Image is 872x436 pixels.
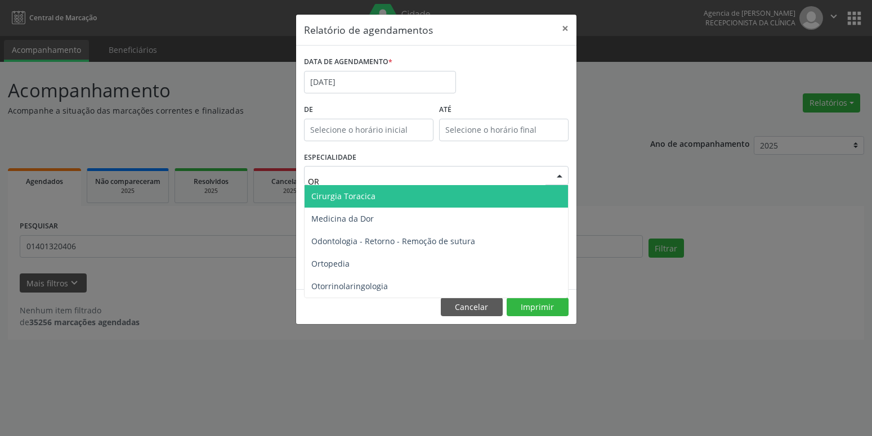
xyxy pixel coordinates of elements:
[304,23,433,37] h5: Relatório de agendamentos
[311,213,374,224] span: Medicina da Dor
[304,101,433,119] label: De
[439,119,569,141] input: Selecione o horário final
[439,101,569,119] label: ATÉ
[507,298,569,317] button: Imprimir
[311,258,350,269] span: Ortopedia
[441,298,503,317] button: Cancelar
[304,53,392,71] label: DATA DE AGENDAMENTO
[311,236,475,246] span: Odontologia - Retorno - Remoção de sutura
[308,170,545,192] input: Seleciona uma especialidade
[311,281,388,291] span: Otorrinolaringologia
[304,149,356,167] label: ESPECIALIDADE
[311,191,375,201] span: Cirurgia Toracica
[304,119,433,141] input: Selecione o horário inicial
[554,15,576,42] button: Close
[304,71,456,93] input: Selecione uma data ou intervalo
